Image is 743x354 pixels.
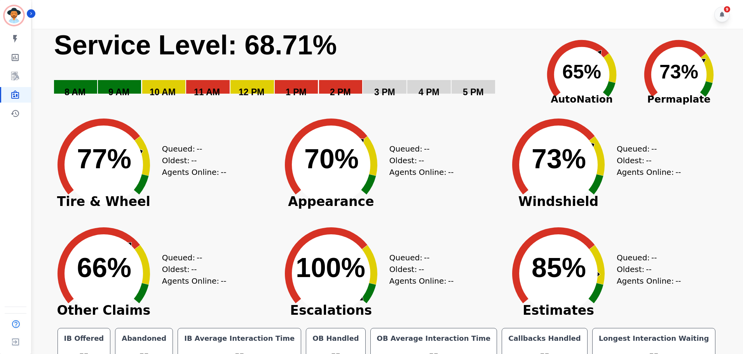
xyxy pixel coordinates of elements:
[724,6,730,12] div: 9
[54,30,337,60] text: Service Level: 68.71%
[675,275,681,287] span: --
[617,166,683,178] div: Agents Online:
[304,144,359,174] text: 70%
[597,333,711,344] div: Longest Interaction Waiting
[197,143,202,155] span: --
[389,155,448,166] div: Oldest:
[617,252,675,263] div: Queued:
[63,333,106,344] div: IB Offered
[617,275,683,287] div: Agents Online:
[77,253,131,283] text: 66%
[45,198,162,206] span: Tire & Wheel
[273,307,389,314] span: Escalations
[646,155,651,166] span: --
[194,87,220,97] text: 11 AM
[286,87,307,97] text: 1 PM
[617,155,675,166] div: Oldest:
[562,61,601,83] text: 65%
[419,87,440,97] text: 4 PM
[532,144,586,174] text: 73%
[65,87,85,97] text: 8 AM
[162,143,220,155] div: Queued:
[448,166,453,178] span: --
[424,143,429,155] span: --
[120,333,168,344] div: Abandoned
[419,263,424,275] span: --
[330,87,351,97] text: 2 PM
[183,333,296,344] div: IB Average Interaction Time
[389,166,455,178] div: Agents Online:
[389,263,448,275] div: Oldest:
[5,6,23,25] img: Bordered avatar
[374,87,395,97] text: 3 PM
[463,87,484,97] text: 5 PM
[162,252,220,263] div: Queued:
[507,333,583,344] div: Callbacks Handled
[162,263,220,275] div: Oldest:
[221,166,226,178] span: --
[150,87,176,97] text: 10 AM
[389,252,448,263] div: Queued:
[532,253,586,283] text: 85%
[533,92,630,107] span: AutoNation
[162,166,228,178] div: Agents Online:
[500,198,617,206] span: Windshield
[273,198,389,206] span: Appearance
[191,263,197,275] span: --
[197,252,202,263] span: --
[500,307,617,314] span: Estimates
[296,253,365,283] text: 100%
[651,252,657,263] span: --
[646,263,651,275] span: --
[675,166,681,178] span: --
[617,263,675,275] div: Oldest:
[617,143,675,155] div: Queued:
[191,155,197,166] span: --
[45,307,162,314] span: Other Claims
[311,333,360,344] div: OB Handled
[389,275,455,287] div: Agents Online:
[630,92,727,107] span: Permaplate
[162,275,228,287] div: Agents Online:
[162,155,220,166] div: Oldest:
[651,143,657,155] span: --
[448,275,453,287] span: --
[108,87,129,97] text: 9 AM
[424,252,429,263] span: --
[221,275,226,287] span: --
[389,143,448,155] div: Queued:
[419,155,424,166] span: --
[239,87,264,97] text: 12 PM
[659,61,698,83] text: 73%
[375,333,492,344] div: OB Average Interaction Time
[53,29,532,108] svg: Service Level: 0%
[77,144,131,174] text: 77%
